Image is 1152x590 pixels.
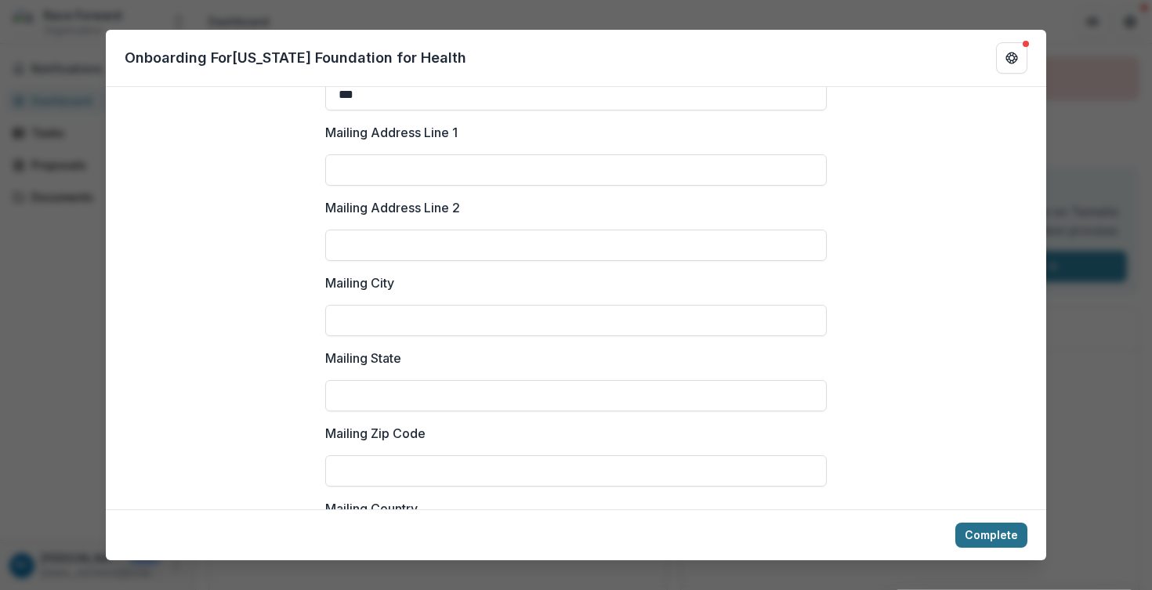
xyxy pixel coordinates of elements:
[325,273,394,292] p: Mailing City
[325,198,460,217] p: Mailing Address Line 2
[325,123,458,142] p: Mailing Address Line 1
[325,424,426,443] p: Mailing Zip Code
[996,42,1027,74] button: Get Help
[325,349,401,367] p: Mailing State
[125,47,466,68] p: Onboarding For [US_STATE] Foundation for Health
[955,523,1027,548] button: Complete
[325,499,418,518] p: Mailing Country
